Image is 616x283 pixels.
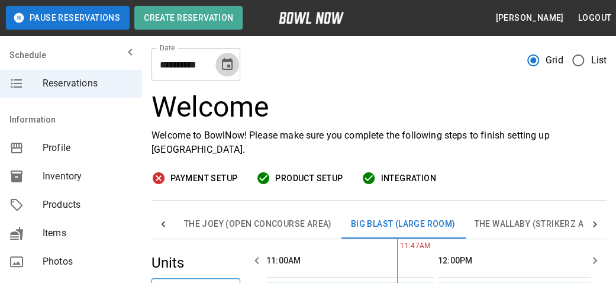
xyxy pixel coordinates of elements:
[266,244,433,278] th: 11:00AM
[43,226,133,240] span: Items
[43,255,133,269] span: Photos
[134,6,243,30] button: Create Reservation
[170,171,237,186] span: Payment Setup
[215,53,239,76] button: Choose date, selected date is Oct 2, 2025
[573,7,616,29] button: Logout
[397,240,400,252] span: 11:47AM
[43,198,133,212] span: Products
[151,253,240,272] h5: Units
[380,171,436,186] span: Integration
[465,210,612,239] button: The Wallaby (Strikerz Area)
[438,244,605,278] th: 12:00PM
[151,128,607,157] p: Welcome to BowlNow! Please make sure you complete the following steps to finish setting up [GEOGR...
[491,7,568,29] button: [PERSON_NAME]
[341,210,465,239] button: Big Blast (Large Room)
[275,171,343,186] span: Product Setup
[175,210,341,239] button: The Joey (Open Concourse Area)
[43,141,133,155] span: Profile
[591,53,607,67] span: List
[43,76,133,91] span: Reservations
[6,6,130,30] button: Pause Reservations
[546,53,563,67] span: Grid
[279,12,344,24] img: logo
[151,91,607,124] h3: Welcome
[43,169,133,184] span: Inventory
